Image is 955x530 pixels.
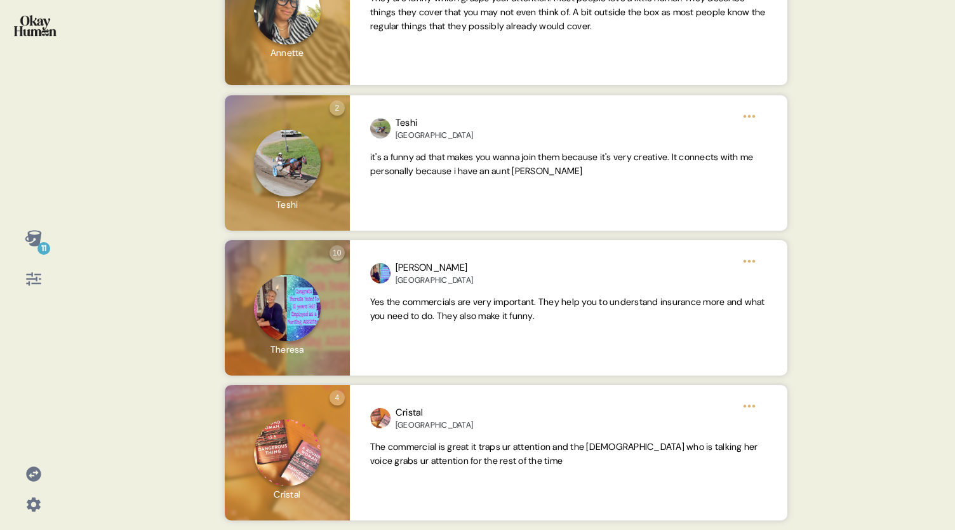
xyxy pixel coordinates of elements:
div: [GEOGRAPHIC_DATA] [396,275,473,285]
div: [GEOGRAPHIC_DATA] [396,130,473,140]
img: profilepic_28417066851213830.jpg [370,118,391,139]
div: [PERSON_NAME] [396,261,473,275]
div: 4 [330,390,345,405]
div: 2 [330,100,345,116]
div: [GEOGRAPHIC_DATA] [396,420,473,430]
span: The commercial is great it traps ur attention and the [DEMOGRAPHIC_DATA] who is talking her voice... [370,441,758,466]
span: it's a funny ad that makes you wanna join them because it's very creative. It connects with me pe... [370,151,754,177]
div: 10 [330,245,345,261]
div: Cristal [396,405,473,420]
span: Yes the commercials are very important. They help you to understand insurance more and what you n... [370,296,765,322]
img: profilepic_8276091345828086.jpg [370,263,391,283]
img: profilepic_8555906997826168.jpg [370,408,391,428]
div: Teshi [396,116,473,130]
div: 11 [37,242,50,255]
img: okayhuman.3b1b6348.png [14,15,57,36]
